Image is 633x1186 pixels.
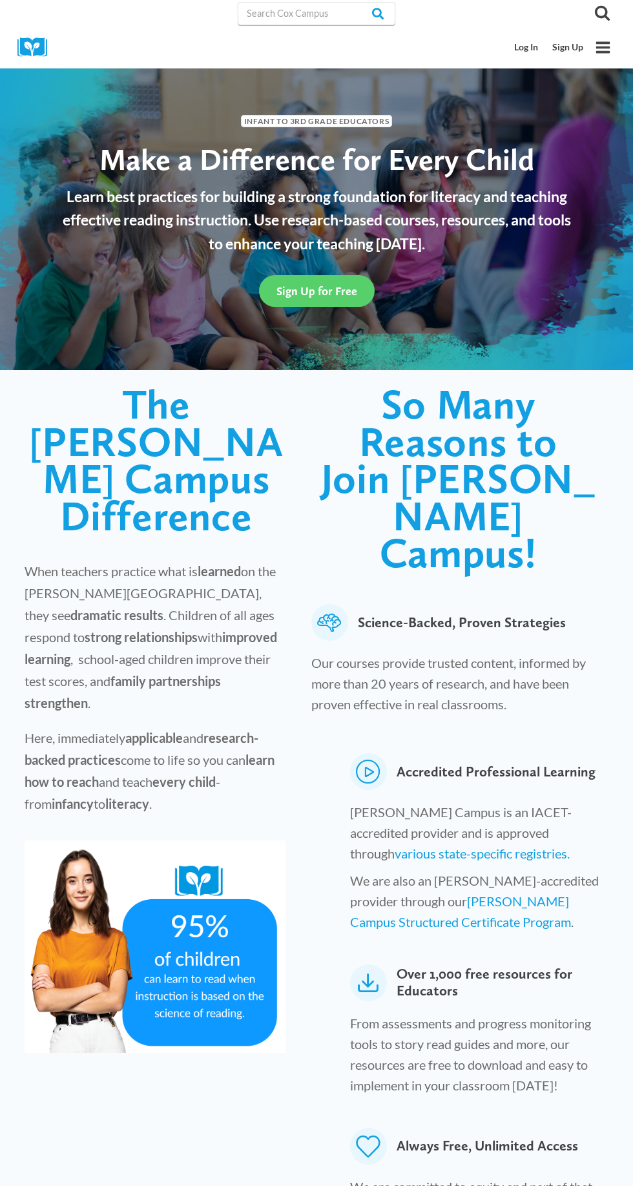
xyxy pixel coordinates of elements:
strong: infancy [52,796,94,811]
strong: literacy [105,796,149,811]
a: Log In [508,36,546,59]
span: Always Free, Unlimited Access [397,1128,578,1165]
span: Make a Difference for Every Child [99,141,534,178]
input: Search Cox Campus [238,2,395,25]
p: Our courses provide trusted content, informed by more than 20 years of research, and have been pr... [311,652,603,721]
a: Sign Up for Free [259,275,375,307]
p: [PERSON_NAME] Campus is an IACET-accredited provider and is approved through [350,802,603,870]
strong: dramatic results [70,607,163,623]
p: We are also an [PERSON_NAME]-accredited provider through our . [350,870,603,939]
span: Science-Backed, Proven Strategies [358,604,566,641]
strong: learned [198,563,241,579]
strong: applicable [125,730,183,745]
nav: Secondary Mobile Navigation [508,36,590,59]
strong: strong relationships [85,629,198,645]
span: Sign Up for Free [276,284,357,298]
a: various state-specific registries. [395,846,570,861]
span: Accredited Professional Learning [397,753,596,790]
a: Sign Up [545,36,590,59]
strong: every child [152,774,216,789]
span: Here, immediately and come to life so you can and teach - from to . [25,730,275,811]
a: [PERSON_NAME] Campus Structured Certificate Program [350,893,571,930]
p: Learn best practices for building a strong foundation for literacy and teaching effective reading... [55,185,578,256]
button: Open menu [590,35,616,60]
img: Cox Campus [17,37,56,57]
span: When teachers practice what is on the [PERSON_NAME][GEOGRAPHIC_DATA], they see . Children of all ... [25,563,277,711]
span: Over 1,000 free resources for Educators [397,964,603,1001]
span: The [PERSON_NAME] Campus Difference [29,379,283,541]
span: So Many Reasons to Join [PERSON_NAME] Campus! [321,379,596,577]
strong: family partnerships strengthen [25,673,221,711]
p: From assessments and progress monitoring tools to story read guides and more, our resources are f... [350,1013,603,1102]
span: Infant to 3rd Grade Educators [241,115,392,127]
img: Frame 13 (1) [25,840,285,1053]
